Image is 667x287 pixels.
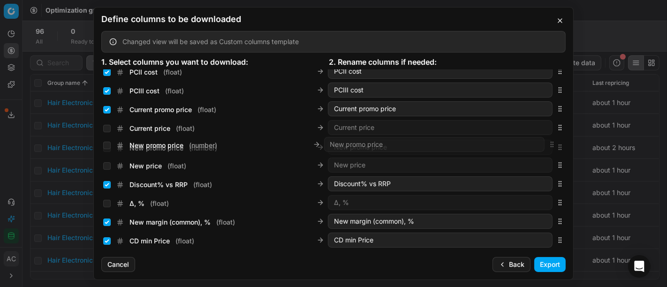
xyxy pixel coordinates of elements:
[534,257,566,272] button: Export
[197,105,216,114] span: ( float )
[163,68,182,77] span: ( float )
[175,236,194,246] span: ( float )
[493,257,531,272] button: Back
[129,143,183,153] span: New promo price
[101,257,135,272] button: Cancel
[193,180,212,189] span: ( float )
[129,124,170,133] span: Current price
[129,86,159,96] span: PCIII cost
[129,218,211,227] span: New margin (common), %
[167,161,186,171] span: ( float )
[129,161,162,171] span: New price
[122,37,558,46] div: Changed view will be saved as Custom columns template
[129,68,158,77] span: PCII cost
[101,56,329,68] div: 1. Select columns you want to download:
[176,124,195,133] span: ( float )
[216,218,235,227] span: ( float )
[189,143,217,153] span: ( number )
[129,199,144,208] span: Δ, %
[101,15,566,23] h2: Define columns to be downloaded
[329,56,556,68] div: 2. Rename columns if needed:
[150,199,169,208] span: ( float )
[129,180,188,189] span: Discount% vs RRP
[165,86,184,96] span: ( float )
[129,236,170,246] span: CD min Price
[129,105,192,114] span: Current promo price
